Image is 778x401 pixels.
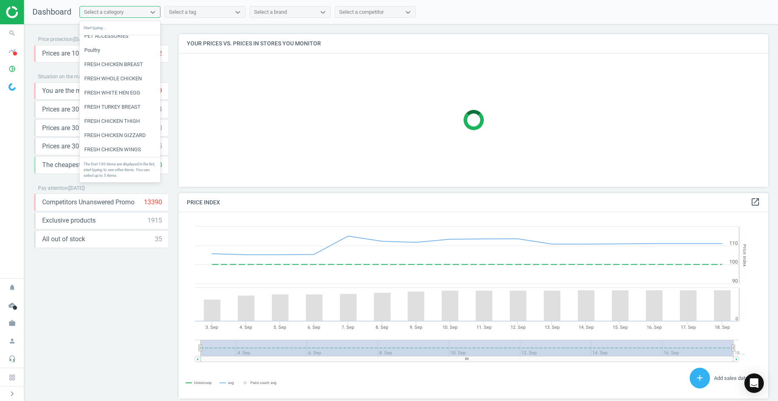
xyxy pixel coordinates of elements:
[42,124,151,133] span: Prices are 30% higher than the minimum
[4,333,20,349] i: person
[147,216,162,225] div: 1915
[7,389,17,399] i: chevron_right
[715,325,730,330] tspan: 18. Sep
[79,143,160,157] div: FRESH CHICKEN WINGS
[4,280,20,295] i: notifications
[4,26,20,41] i: search
[342,325,354,330] tspan: 7. Sep
[38,185,68,191] span: Pay attention
[79,58,160,71] div: FRESH CHICKEN BREAST
[735,350,745,356] tspan: 18. …
[79,157,160,182] div: The first 100 items are displayed in the list, start typing to see other items. You can select up...
[254,9,287,16] div: Select a brand
[79,43,160,57] div: Poultry
[376,325,388,330] tspan: 8. Sep
[750,197,760,208] a: open_in_new
[79,21,160,35] div: Start typing...
[6,6,64,18] img: ajHJNr6hYgQAAAAASUVORK5CYII=
[410,325,422,330] tspan: 9. Sep
[579,325,594,330] tspan: 14. Sep
[4,43,20,59] i: timeline
[79,35,160,157] div: grid
[4,351,20,367] i: headset_mic
[274,325,286,330] tspan: 5. Sep
[84,9,124,16] div: Select a category
[732,278,738,284] text: 90
[194,381,212,385] tspan: Unioncoop
[38,36,73,42] span: Price protection
[228,381,234,385] tspan: avg
[68,185,85,191] span: ( [DATE] )
[613,325,628,330] tspan: 15. Sep
[179,193,768,212] h4: Price Index
[714,375,748,381] span: Add sales data
[729,259,738,265] text: 100
[79,100,160,114] div: FRESH TURKEY BREAST
[42,235,85,244] span: All out of stock
[742,244,747,266] tspan: Price Index
[42,216,96,225] span: Exclusive products
[79,129,160,142] div: FRESH CHICKEN GIZZARD
[42,142,151,151] span: Prices are 30% higher than the maximal
[647,325,662,330] tspan: 16. Sep
[205,325,218,330] tspan: 3. Sep
[750,197,760,207] i: open_in_new
[735,316,738,322] text: 0
[681,325,696,330] tspan: 17. Sep
[239,325,252,330] tspan: 4. Sep
[4,315,20,331] i: work
[4,61,20,77] i: pie_chart_outlined
[79,72,160,86] div: FRESH WHOLE CHICKEN
[744,373,764,393] div: Open Intercom Messenger
[79,114,160,128] div: FRESH CHICKEN THIGH
[308,325,320,330] tspan: 6. Sep
[144,198,162,207] div: 13390
[695,373,705,383] i: add
[42,86,120,95] span: You are the most expensive
[442,325,457,330] tspan: 10. Sep
[42,161,96,169] span: The cheapest price
[38,74,125,79] span: Situation on the market before repricing
[690,368,710,388] button: add
[545,325,560,330] tspan: 13. Sep
[2,388,22,399] button: chevron_right
[179,34,768,53] h4: Your prices vs. prices in stores you monitor
[250,381,276,385] tspan: Pairs count: avg
[477,325,492,330] tspan: 11. Sep
[42,49,151,58] span: Prices are 100% below min competitor
[73,36,90,42] span: ( [DATE] )
[42,105,142,114] span: Prices are 30% below the minimum
[169,9,196,16] div: Select a tag
[729,240,738,246] text: 110
[4,298,20,313] i: cloud_done
[79,86,160,100] div: FRESH WHITE HEN EGG
[79,29,160,43] div: PET ACCESSORIES
[42,198,135,207] span: Competitors Unanswered Promo
[339,9,384,16] div: Select a competitor
[9,83,16,91] img: wGWNvw8QSZomAAAAABJRU5ErkJggg==
[155,235,162,244] div: 35
[32,7,71,17] span: Dashboard
[511,325,526,330] tspan: 12. Sep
